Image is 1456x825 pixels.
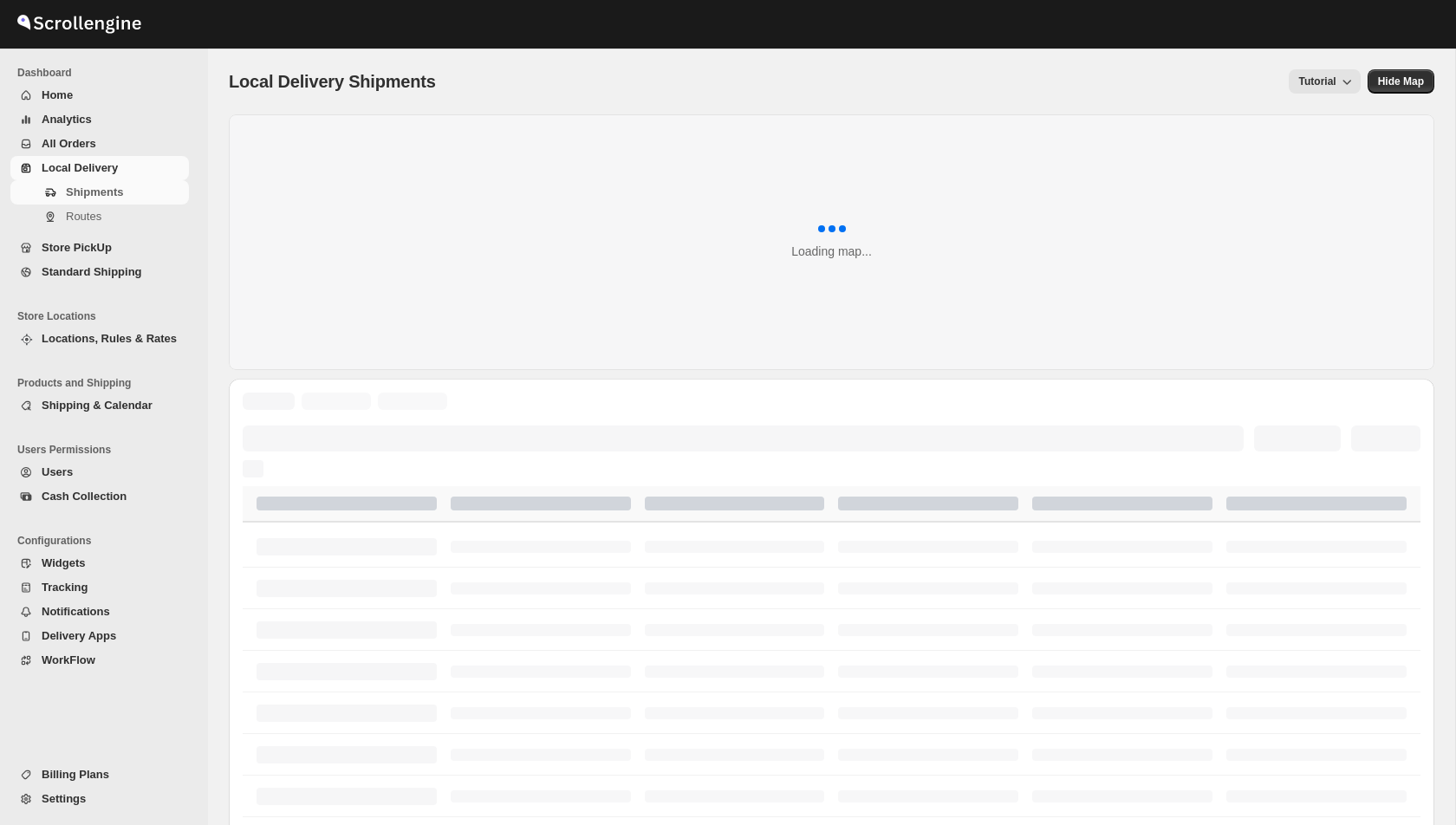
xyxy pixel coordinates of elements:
span: Local Delivery Shipments [229,72,436,91]
span: Local Delivery [42,161,118,174]
span: Store Locations [17,309,196,323]
button: Billing Plans [10,763,189,787]
button: Tutorial [1289,69,1361,94]
button: Delivery Apps [10,624,189,648]
span: Locations, Rules & Rates [42,332,177,345]
button: Tracking [10,575,189,600]
button: Shipments [10,180,189,205]
span: Settings [42,792,86,805]
button: Locations, Rules & Rates [10,327,189,351]
span: Store PickUp [42,241,112,254]
span: Shipments [66,185,123,198]
span: Home [42,88,73,101]
span: Products and Shipping [17,376,196,390]
span: Widgets [42,556,85,569]
button: Users [10,460,189,484]
span: Configurations [17,534,196,548]
span: Dashboard [17,66,196,80]
span: Cash Collection [42,490,127,503]
div: Loading map... [791,243,872,260]
span: Users [42,465,73,478]
button: Cash Collection [10,484,189,509]
span: Billing Plans [42,768,109,781]
button: Shipping & Calendar [10,393,189,418]
button: Analytics [10,107,189,132]
span: Hide Map [1378,75,1424,88]
span: Shipping & Calendar [42,399,153,412]
span: All Orders [42,137,96,150]
span: Routes [66,210,101,223]
button: Routes [10,205,189,229]
span: Analytics [42,113,92,126]
button: Settings [10,787,189,811]
button: Widgets [10,551,189,575]
button: Notifications [10,600,189,624]
span: Tutorial [1299,75,1336,88]
button: WorkFlow [10,648,189,672]
span: Standard Shipping [42,265,142,278]
span: WorkFlow [42,653,95,666]
button: Home [10,83,189,107]
span: Delivery Apps [42,629,116,642]
button: All Orders [10,132,189,156]
button: Map action label [1368,69,1434,94]
span: Users Permissions [17,443,196,457]
span: Notifications [42,605,110,618]
span: Tracking [42,581,88,594]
